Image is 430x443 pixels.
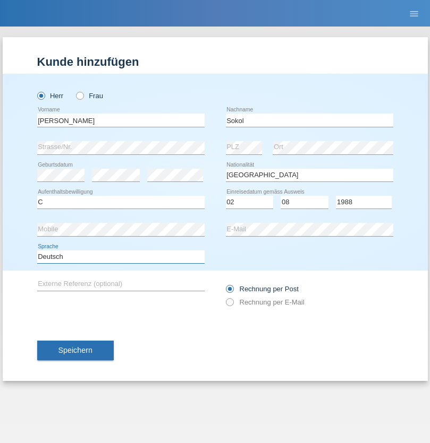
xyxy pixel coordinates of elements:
input: Rechnung per Post [226,285,233,298]
input: Herr [37,92,44,99]
span: Speichern [58,346,92,354]
input: Rechnung per E-Mail [226,298,233,311]
label: Herr [37,92,64,100]
h1: Kunde hinzufügen [37,55,393,68]
button: Speichern [37,341,114,361]
label: Rechnung per Post [226,285,299,293]
label: Rechnung per E-Mail [226,298,305,306]
input: Frau [76,92,83,99]
label: Frau [76,92,103,100]
i: menu [409,8,419,19]
a: menu [403,10,425,16]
